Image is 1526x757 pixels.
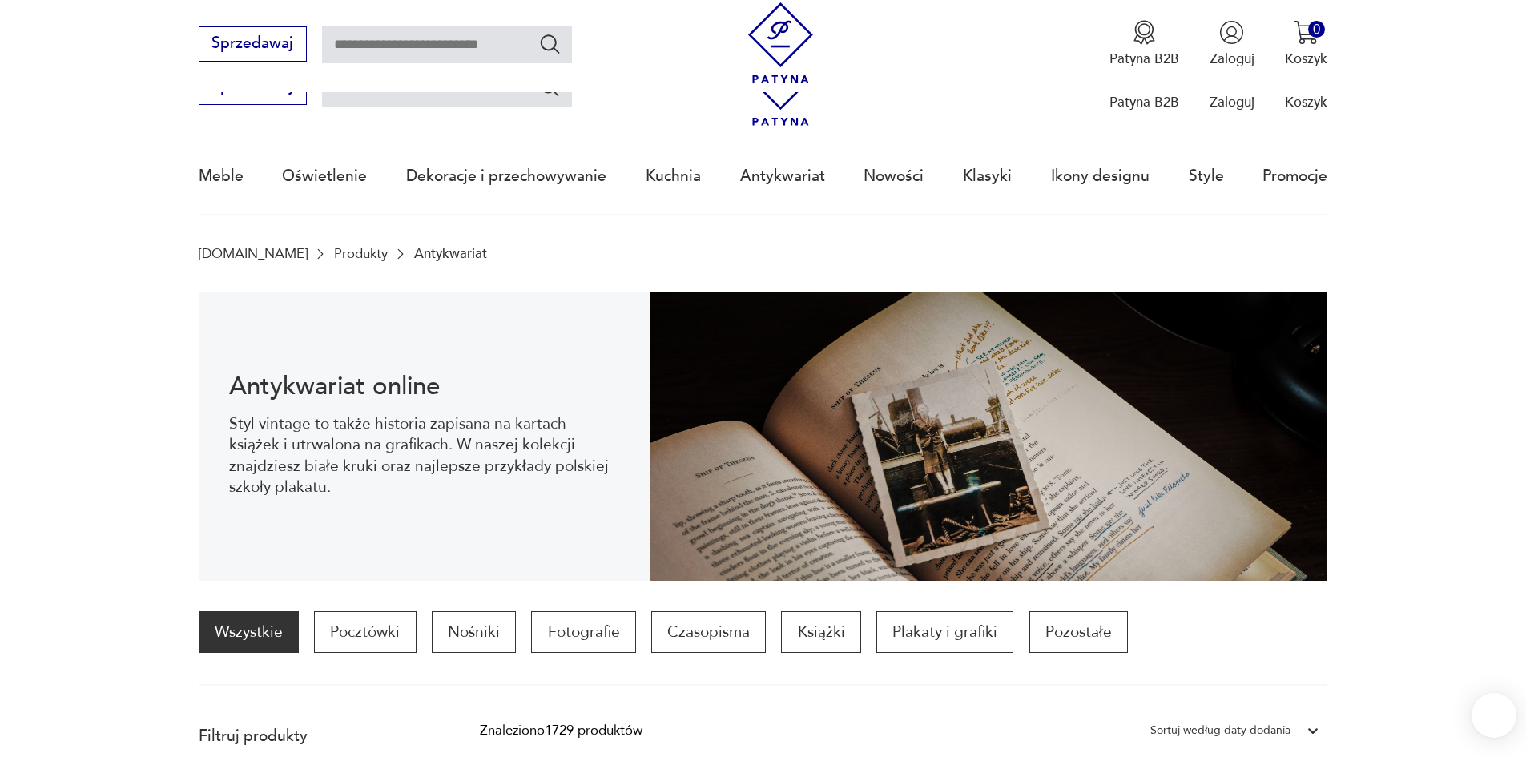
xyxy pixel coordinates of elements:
a: Sprzedawaj [199,38,307,51]
a: Nowości [864,139,924,213]
a: Promocje [1262,139,1327,213]
p: Koszyk [1285,50,1327,68]
div: Znaleziono 1729 produktów [480,720,642,741]
button: Szukaj [538,32,562,55]
img: Ikonka użytkownika [1219,20,1244,45]
a: Oświetlenie [282,139,367,213]
p: Patyna B2B [1109,50,1179,68]
p: Patyna B2B [1109,93,1179,111]
button: Zaloguj [1210,20,1254,68]
a: Antykwariat [740,139,825,213]
button: Patyna B2B [1109,20,1179,68]
a: Ikony designu [1051,139,1150,213]
img: c8a9187830f37f141118a59c8d49ce82.jpg [650,292,1328,581]
a: Pocztówki [314,611,416,653]
div: 0 [1308,21,1325,38]
a: Klasyki [963,139,1012,213]
a: Produkty [334,246,388,261]
p: Zaloguj [1210,50,1254,68]
a: Dekoracje i przechowywanie [406,139,606,213]
p: Koszyk [1285,93,1327,111]
p: Zaloguj [1210,93,1254,111]
a: Fotografie [531,611,635,653]
a: Książki [781,611,860,653]
img: Ikona koszyka [1294,20,1319,45]
a: Ikona medaluPatyna B2B [1109,20,1179,68]
button: 0Koszyk [1285,20,1327,68]
button: Szukaj [538,75,562,99]
a: Style [1189,139,1224,213]
a: Meble [199,139,244,213]
a: Pozostałe [1029,611,1128,653]
p: Styl vintage to także historia zapisana na kartach książek i utrwalona na grafikach. W naszej kol... [229,413,619,498]
div: Sortuj według daty dodania [1150,720,1290,741]
a: Sprzedawaj [199,82,307,95]
button: Sprzedawaj [199,26,307,62]
a: Plakaty i grafiki [876,611,1013,653]
a: [DOMAIN_NAME] [199,246,308,261]
p: Antykwariat [414,246,487,261]
p: Filtruj produkty [199,726,434,747]
a: Nośniki [432,611,516,653]
iframe: Smartsupp widget button [1472,693,1516,738]
h1: Antykwariat online [229,375,619,398]
img: Patyna - sklep z meblami i dekoracjami vintage [740,2,821,83]
a: Kuchnia [646,139,701,213]
img: Ikona medalu [1132,20,1157,45]
a: Wszystkie [199,611,299,653]
a: Czasopisma [651,611,766,653]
